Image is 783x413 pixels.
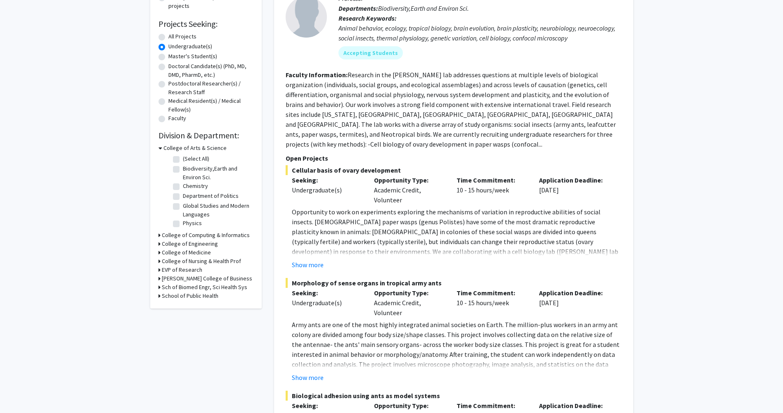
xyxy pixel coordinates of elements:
[292,401,362,411] p: Seeking:
[168,42,212,51] label: Undergraduate(s)
[286,71,616,148] fg-read-more: Research in the [PERSON_NAME] lab addresses questions at multiple levels of biological organizati...
[539,288,609,298] p: Application Deadline:
[539,401,609,411] p: Application Deadline:
[162,292,218,300] h3: School of Public Health
[374,175,444,185] p: Opportunity Type:
[368,288,450,318] div: Academic Credit, Volunteer
[292,298,362,308] div: Undergraduate(s)
[292,373,324,382] button: Show more
[168,79,253,97] label: Postdoctoral Researcher(s) / Research Staff
[286,71,348,79] b: Faculty Information:
[292,320,622,379] p: Army ants are one of the most highly integrated animal societies on Earth. The million-plus worke...
[162,283,247,292] h3: Sch of Biomed Engr, Sci Health Sys
[162,231,250,240] h3: College of Computing & Informatics
[286,391,622,401] span: Biological adhesion using ants as model systems
[292,288,362,298] p: Seeking:
[162,274,252,283] h3: [PERSON_NAME] College of Business
[286,165,622,175] span: Cellular basis of ovary development
[162,257,241,266] h3: College of Nursing & Health Prof
[457,175,527,185] p: Time Commitment:
[162,240,218,248] h3: College of Engineering
[183,182,208,190] label: Chemistry
[168,114,186,123] label: Faculty
[374,401,444,411] p: Opportunity Type:
[292,207,622,296] p: Opportunity to work on experiments exploring the mechanisms of variation in reproductive abilitie...
[163,144,227,152] h3: College of Arts & Science
[457,401,527,411] p: Time Commitment:
[183,219,202,228] label: Physics
[533,288,615,318] div: [DATE]
[168,32,196,41] label: All Projects
[168,52,217,61] label: Master's Student(s)
[286,153,622,163] p: Open Projects
[292,185,362,195] div: Undergraduate(s)
[292,175,362,185] p: Seeking:
[6,376,35,407] iframe: Chat
[292,260,324,270] button: Show more
[450,288,533,318] div: 10 - 15 hours/week
[158,131,253,140] h2: Division & Department:
[168,97,253,114] label: Medical Resident(s) / Medical Fellow(s)
[158,19,253,29] h2: Projects Seeking:
[368,175,450,205] div: Academic Credit, Volunteer
[183,154,209,163] label: (Select All)
[457,288,527,298] p: Time Commitment:
[338,4,378,12] b: Departments:
[450,175,533,205] div: 10 - 15 hours/week
[162,248,211,257] h3: College of Medicine
[533,175,615,205] div: [DATE]
[162,266,202,274] h3: EVP of Research
[338,14,397,22] b: Research Keywords:
[374,288,444,298] p: Opportunity Type:
[338,23,622,43] div: Animal behavior, ecology, tropical biology, brain evolution, brain plasticity, neurobiology, neur...
[183,192,239,200] label: Department of Politics
[183,164,251,182] label: Biodiversity,Earth and Environ Sci.
[286,278,622,288] span: Morphology of sense organs in tropical army ants
[539,175,609,185] p: Application Deadline:
[168,62,253,79] label: Doctoral Candidate(s) (PhD, MD, DMD, PharmD, etc.)
[378,4,469,12] span: Biodiversity,Earth and Environ Sci.
[183,202,251,219] label: Global Studies and Modern Languages
[338,46,403,59] mat-chip: Accepting Students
